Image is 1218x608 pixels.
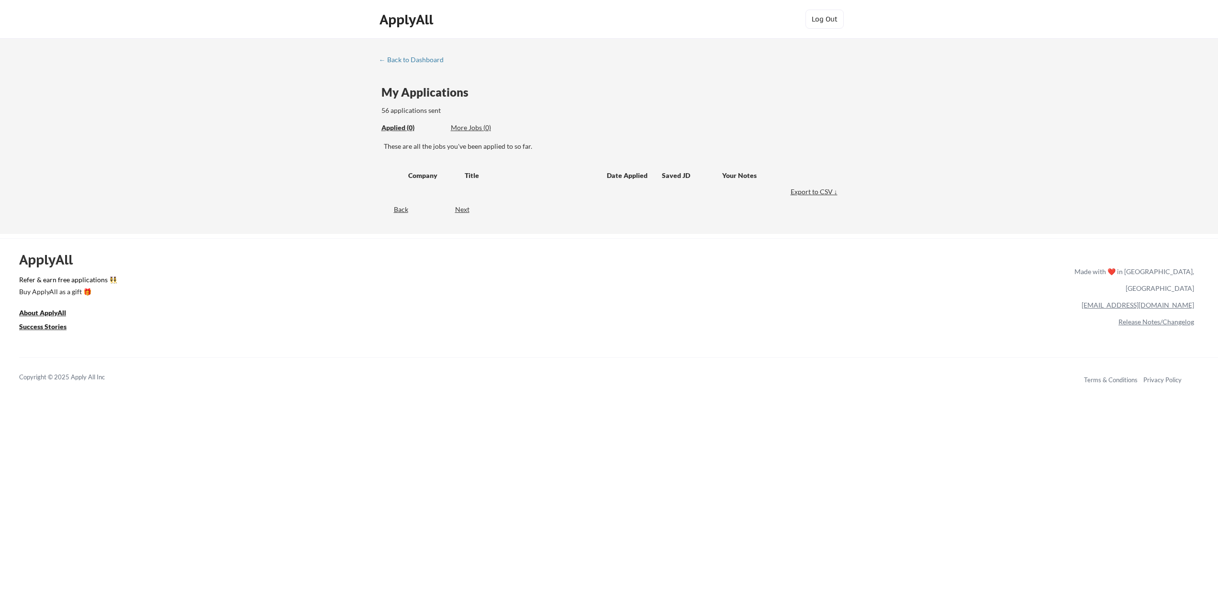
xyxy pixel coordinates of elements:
div: Buy ApplyAll as a gift 🎁 [19,288,115,295]
div: Copyright © 2025 Apply All Inc [19,373,129,382]
a: Success Stories [19,321,79,333]
a: About ApplyAll [19,308,79,320]
div: Title [465,171,598,180]
a: [EMAIL_ADDRESS][DOMAIN_NAME] [1082,301,1194,309]
div: ApplyAll [19,252,84,268]
a: ← Back to Dashboard [379,56,451,66]
a: Buy ApplyAll as a gift 🎁 [19,287,115,298]
div: Applied (0) [381,123,444,133]
div: Date Applied [607,171,649,180]
div: Saved JD [662,166,722,184]
div: Back [379,205,408,214]
div: 56 applications sent [381,106,567,115]
a: Privacy Policy [1143,376,1182,384]
div: ← Back to Dashboard [379,56,451,63]
u: About ApplyAll [19,309,66,317]
button: Log Out [805,10,844,29]
u: Success Stories [19,322,67,331]
a: Terms & Conditions [1084,376,1138,384]
div: My Applications [381,87,476,98]
div: Export to CSV ↓ [791,187,840,197]
div: Next [455,205,480,214]
div: These are all the jobs you've been applied to so far. [384,142,840,151]
a: Refer & earn free applications 👯‍♀️ [19,276,874,287]
a: Release Notes/Changelog [1118,318,1194,326]
div: ApplyAll [380,11,436,28]
div: Company [408,171,456,180]
div: Made with ❤️ in [GEOGRAPHIC_DATA], [GEOGRAPHIC_DATA] [1071,263,1194,297]
div: These are job applications we think you'd be a good fit for, but couldn't apply you to automatica... [451,123,521,133]
div: These are all the jobs you've been applied to so far. [381,123,444,133]
div: Your Notes [722,171,831,180]
div: More Jobs (0) [451,123,521,133]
